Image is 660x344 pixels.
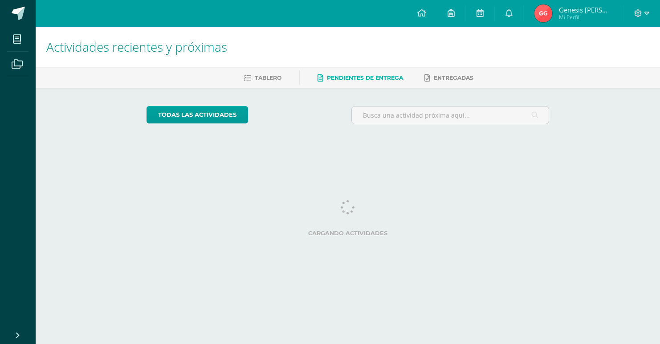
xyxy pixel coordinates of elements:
label: Cargando actividades [147,230,550,237]
span: Pendientes de entrega [327,74,403,81]
span: Entregadas [434,74,473,81]
span: Mi Perfil [559,13,612,21]
a: todas las Actividades [147,106,248,123]
a: Pendientes de entrega [318,71,403,85]
img: b26d26339415fef33be69fb96098ffe7.png [534,4,552,22]
span: Actividades recientes y próximas [46,38,227,55]
input: Busca una actividad próxima aquí... [352,106,549,124]
span: Tablero [255,74,281,81]
a: Entregadas [424,71,473,85]
a: Tablero [244,71,281,85]
span: Genesis [PERSON_NAME] [559,5,612,14]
